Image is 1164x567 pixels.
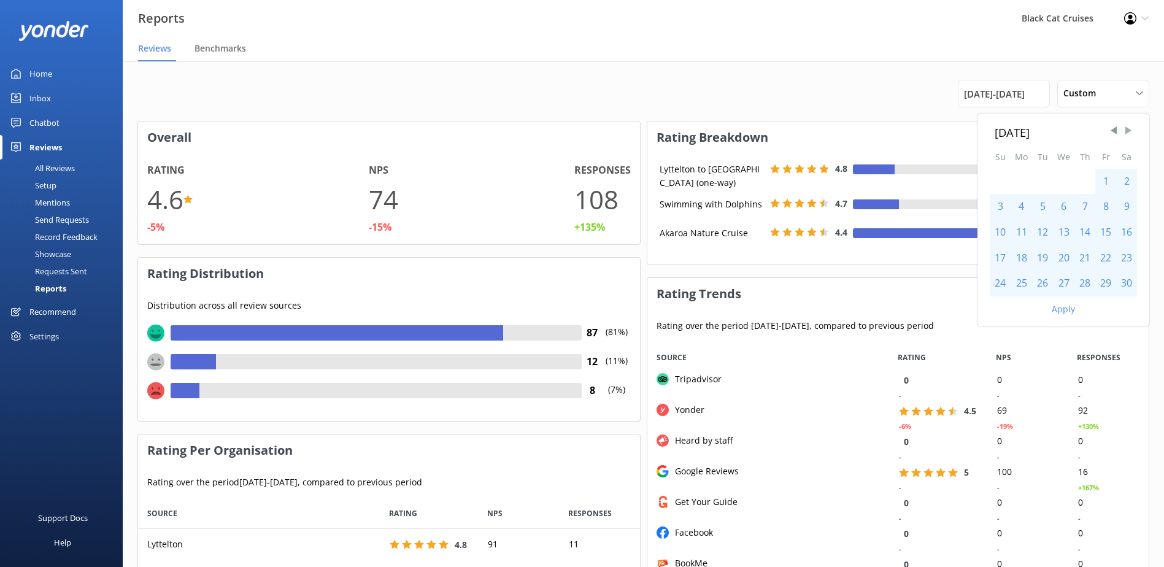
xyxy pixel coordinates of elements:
div: Sat Nov 23 2024 [1116,245,1137,271]
span: 5 [964,466,969,478]
p: Distribution across all review sources [147,299,631,312]
div: -6% [899,421,911,432]
a: Record Feedback [7,228,123,245]
div: 0 [988,434,1068,449]
p: Rating over the period [DATE] - [DATE] , compared to previous period [657,319,1140,333]
h4: 12 [582,354,603,370]
div: -5% [147,220,164,236]
button: Apply [1052,305,1075,314]
a: All Reviews [7,160,123,177]
img: yonder-white-logo.png [18,21,89,41]
div: Chatbot [29,110,60,135]
div: Reviews [29,135,62,160]
div: - [997,513,1000,524]
div: Settings [29,324,59,349]
div: Tue Nov 19 2024 [1032,245,1053,271]
div: Fri Nov 15 2024 [1095,220,1116,245]
div: Mon Nov 11 2024 [1011,220,1032,245]
div: All Reviews [7,160,75,177]
span: RESPONSES [568,507,612,519]
div: - [1077,452,1080,463]
div: Requests Sent [7,263,87,280]
div: 0 [988,526,1068,541]
span: Custom [1063,87,1103,100]
div: Reports [7,280,66,297]
div: -15% [369,220,391,236]
div: 16 [1068,465,1149,480]
div: Sun Nov 10 2024 [990,220,1011,245]
div: - [997,544,1000,555]
div: Showcase [7,245,71,263]
h4: 87 [582,325,603,341]
div: 92 [1068,403,1149,418]
span: 4.7 [835,198,847,209]
div: 0 [988,372,1068,388]
abbr: Tuesday [1038,151,1048,163]
span: 4.8 [835,163,847,174]
div: Tripadvisor [669,372,722,386]
div: Fri Nov 22 2024 [1095,245,1116,271]
div: - [1077,544,1080,555]
div: Wed Nov 13 2024 [1053,220,1074,245]
div: - [997,482,1000,493]
span: RATING [898,352,926,363]
div: 100 [988,465,1068,480]
div: Setup [7,177,56,194]
span: Reviews [138,42,171,55]
div: - [997,452,1000,463]
div: 0 [1068,526,1149,541]
div: -19% [997,421,1013,432]
div: Swimming with Dolphins [657,198,767,211]
abbr: Monday [1015,151,1028,163]
h4: 8 [582,383,603,399]
div: Fri Nov 29 2024 [1095,271,1116,296]
div: Sat Nov 16 2024 [1116,220,1137,245]
div: Wed Nov 27 2024 [1053,271,1074,296]
span: RATING [389,507,417,519]
h3: Rating Trends [647,278,1149,310]
div: +135% [574,220,605,236]
h4: Rating [147,163,185,179]
abbr: Wednesday [1057,151,1070,163]
span: Source [147,507,177,519]
div: Mon Nov 18 2024 [1011,245,1032,271]
div: Recommend [29,299,76,324]
div: Inbox [29,86,51,110]
div: Sat Nov 09 2024 [1116,194,1137,220]
div: - [899,513,901,524]
div: 0 [1068,495,1149,511]
div: Google Reviews [669,465,739,478]
div: 0 [988,495,1068,511]
div: Sat Nov 02 2024 [1116,169,1137,195]
div: 91 [479,529,559,560]
a: Reports [7,280,123,297]
div: Heard by staff [669,434,733,447]
div: Facebook [669,526,713,539]
a: Send Requests [7,211,123,228]
span: 0 [904,374,909,386]
div: Tue Nov 05 2024 [1032,194,1053,220]
div: Thu Nov 28 2024 [1074,271,1095,296]
div: Record Feedback [7,228,98,245]
div: Sat Nov 30 2024 [1116,271,1137,296]
abbr: Sunday [995,151,1006,163]
a: Mentions [7,194,123,211]
div: Thu Nov 21 2024 [1074,245,1095,271]
div: - [1077,513,1080,524]
span: 4.8 [455,539,467,550]
div: Mentions [7,194,70,211]
h4: NPS [369,163,388,179]
div: - [899,544,901,555]
div: Get Your Guide [669,495,738,509]
p: (7%) [603,383,631,412]
div: - [899,452,901,463]
div: Tue Nov 12 2024 [1032,220,1053,245]
h3: Reports [138,9,185,28]
div: Help [54,530,71,555]
div: Tue Nov 26 2024 [1032,271,1053,296]
span: Previous Month [1108,125,1120,137]
div: Sun Nov 24 2024 [990,271,1011,296]
a: Requests Sent [7,263,123,280]
div: Fri Nov 01 2024 [1095,169,1116,195]
div: Akaroa Nature Cruise [657,226,767,240]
